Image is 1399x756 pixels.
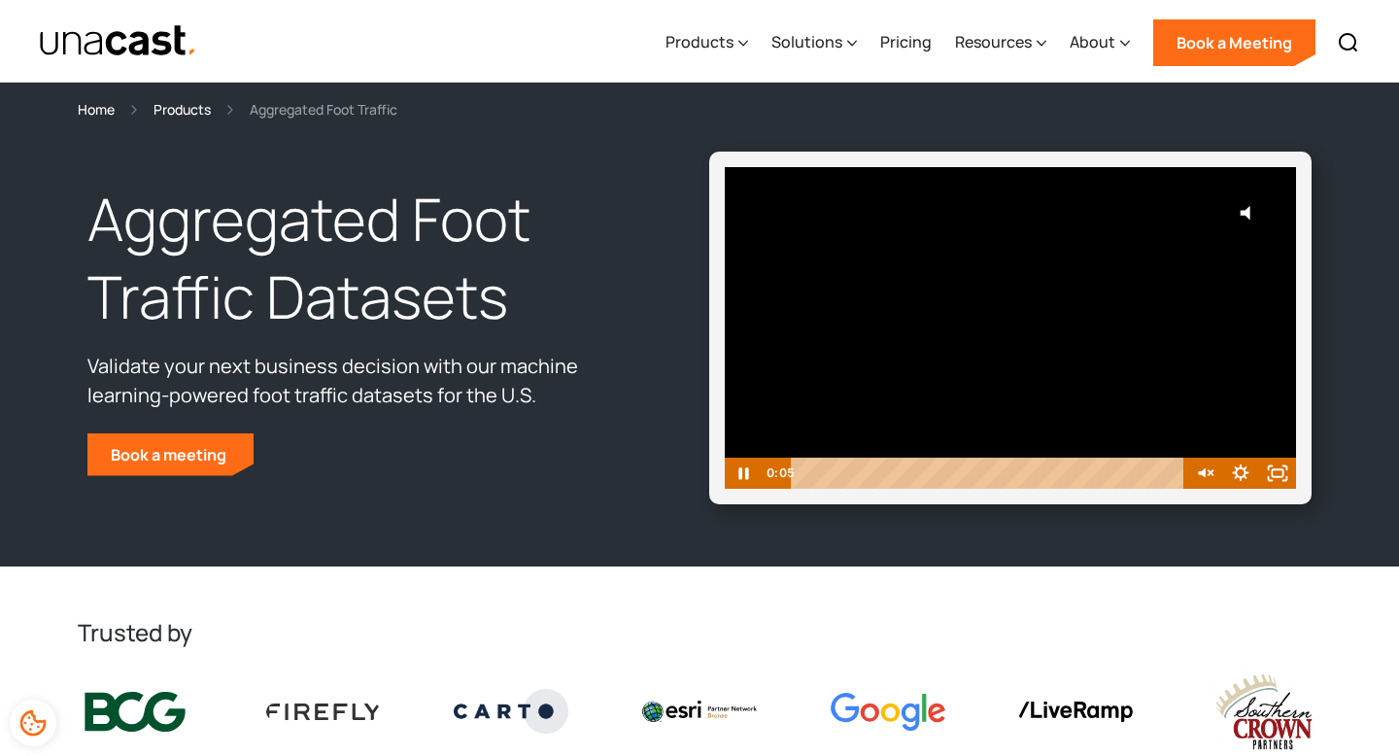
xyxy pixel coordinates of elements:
[78,98,115,120] a: Home
[1185,458,1222,489] button: Unmute
[955,3,1046,83] div: Resources
[266,704,381,719] img: Firefly Advertising logo
[1153,19,1315,66] a: Book a Meeting
[771,30,842,53] div: Solutions
[1070,3,1130,83] div: About
[642,701,757,722] img: Esri logo
[771,3,857,83] div: Solutions
[454,689,568,734] img: Carto logo
[87,433,254,476] a: Book a meeting
[78,617,1321,648] h2: Trusted by
[1259,458,1296,489] button: Fullscreen
[10,700,56,746] div: Cookie Preferences
[87,181,637,336] h1: Aggregated Foot Traffic Datasets
[1225,187,1278,239] button: Click for sound
[1070,30,1115,53] div: About
[665,3,748,83] div: Products
[880,3,932,83] a: Pricing
[725,458,762,489] button: Pause
[39,24,197,58] a: home
[1018,702,1133,722] img: liveramp logo
[804,458,1177,489] div: Playbar
[1337,31,1360,54] img: Search icon
[1222,458,1259,489] button: Show settings menu
[39,24,197,58] img: Unacast text logo
[1207,671,1321,752] img: southern crown logo
[831,693,945,731] img: Google logo
[78,688,192,737] img: BCG logo
[665,30,734,53] div: Products
[87,352,637,410] p: Validate your next business decision with our machine learning-powered foot traffic datasets for ...
[250,98,397,120] div: Aggregated Foot Traffic
[955,30,1032,53] div: Resources
[154,98,211,120] a: Products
